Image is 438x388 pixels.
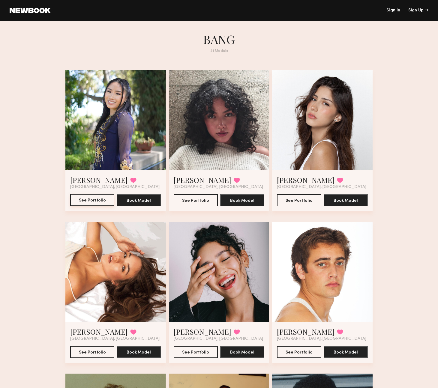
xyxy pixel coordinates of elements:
button: See Portfolio [277,346,321,358]
span: [GEOGRAPHIC_DATA], [GEOGRAPHIC_DATA] [277,336,366,341]
a: Book Model [220,349,264,354]
a: Book Model [117,198,161,203]
button: See Portfolio [277,194,321,206]
a: [PERSON_NAME] [174,175,231,185]
a: Book Model [324,198,368,203]
button: Book Model [220,346,264,358]
button: See Portfolio [70,346,114,358]
div: 21 Models [111,49,327,53]
a: [PERSON_NAME] [277,175,334,185]
span: [GEOGRAPHIC_DATA], [GEOGRAPHIC_DATA] [174,185,263,190]
button: Book Model [324,194,368,206]
div: Sign Up [408,8,428,13]
span: [GEOGRAPHIC_DATA], [GEOGRAPHIC_DATA] [277,185,366,190]
span: [GEOGRAPHIC_DATA], [GEOGRAPHIC_DATA] [70,336,160,341]
button: See Portfolio [174,194,218,206]
a: Book Model [220,198,264,203]
span: [GEOGRAPHIC_DATA], [GEOGRAPHIC_DATA] [174,336,263,341]
a: Book Model [117,349,161,354]
a: Book Model [324,349,368,354]
button: Book Model [117,346,161,358]
button: Book Model [220,194,264,206]
span: [GEOGRAPHIC_DATA], [GEOGRAPHIC_DATA] [70,185,160,190]
a: Sign In [386,8,400,13]
h1: BANG [111,32,327,47]
button: See Portfolio [174,346,218,358]
a: [PERSON_NAME] [70,327,128,336]
a: [PERSON_NAME] [277,327,334,336]
button: Book Model [117,194,161,206]
a: [PERSON_NAME] [70,175,128,185]
a: [PERSON_NAME] [174,327,231,336]
button: Book Model [324,346,368,358]
button: See Portfolio [70,194,114,206]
